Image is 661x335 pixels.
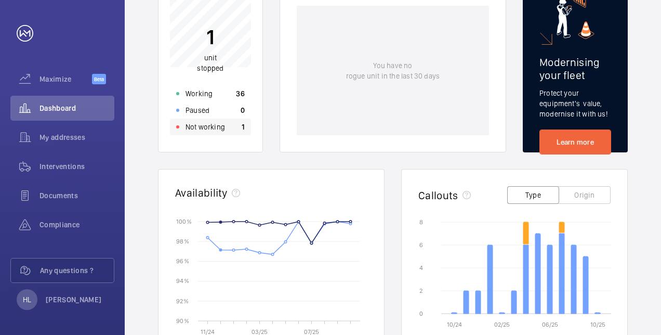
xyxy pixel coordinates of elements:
text: 4 [419,264,423,272]
span: Documents [39,190,114,201]
text: 10/25 [590,321,605,328]
text: 6 [419,241,423,249]
p: Protect your equipment's value, modernise it with us! [539,88,611,119]
button: Type [507,186,559,204]
p: [PERSON_NAME] [46,294,102,305]
text: 06/25 [542,321,558,328]
span: stopped [197,64,223,72]
p: Not working [186,122,225,132]
button: Origin [559,186,611,204]
text: 92 % [176,297,189,304]
p: You have no rogue unit in the last 30 days [346,60,440,81]
a: Learn more [539,130,611,154]
text: 100 % [176,217,192,225]
h2: Modernising your fleet [539,56,611,82]
text: 90 % [176,317,189,324]
span: Any questions ? [40,265,114,276]
text: 2 [419,287,422,294]
p: 1 [242,122,245,132]
text: 10/24 [447,321,462,328]
text: 8 [419,218,423,226]
p: 1 [197,24,223,50]
text: 94 % [176,277,189,285]
text: 98 % [176,238,189,245]
p: 36 [236,88,245,99]
text: 96 % [176,257,189,265]
span: Dashboard [39,103,114,113]
h2: Availability [175,186,228,199]
span: Interventions [39,161,114,172]
p: Working [186,88,213,99]
text: 02/25 [494,321,510,328]
p: HL [23,294,31,305]
p: 0 [241,105,245,115]
span: Compliance [39,220,114,230]
span: Beta [92,74,106,84]
p: Paused [186,105,209,115]
span: Maximize [39,74,92,84]
h2: Callouts [418,189,458,202]
p: unit [197,53,223,73]
span: My addresses [39,132,114,143]
text: 0 [419,310,423,317]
